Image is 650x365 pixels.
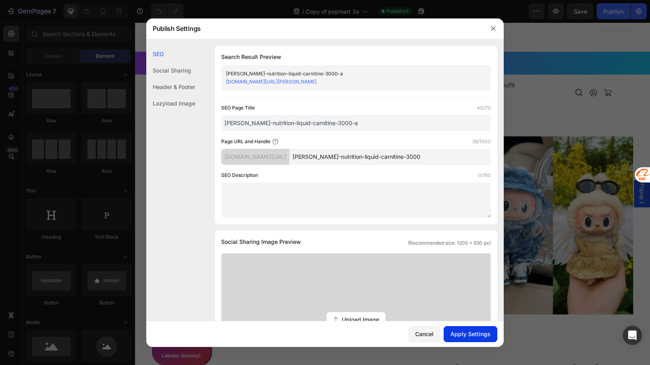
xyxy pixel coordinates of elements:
span: Upload Image [342,315,379,324]
div: Open Intercom Messenger [623,326,642,345]
a: [DOMAIN_NAME][URL][PERSON_NAME] [226,79,317,85]
div: SEO [146,46,195,62]
div: Social Sharing [146,62,195,79]
label: SEO Description [221,171,258,179]
img: gempages_514502434173748208-f56bc97f-37ca-4309-8394-48483cb3cedd.webp [26,52,87,88]
label: 40/70 [477,104,491,112]
div: Lazyload Image [146,95,195,112]
button: Cancel [408,326,440,342]
span: (Recommended size: 1200 x 630 px) [408,239,491,247]
div: Publish Settings [146,18,483,39]
button: Apply Settings [444,326,497,342]
input: Handle [289,149,491,165]
span: Popup 1 [503,161,511,182]
div: [DOMAIN_NAME][URL] [221,149,289,165]
div: Apply Settings [450,330,491,338]
div: Cancel [415,330,434,338]
button: <p><span style="font-size:12px;">Start Your&nbsp;</span><br><span style="font-size:12px;">Labubu ... [17,312,75,343]
img: gempages_514502434173748208-fa428bd4-9560-4140-a923-86453812440c.webp [17,114,498,292]
strong: Buy 2 get 60% off, buy 3 get 50% off [203,37,313,44]
label: 38/1000 [472,138,491,146]
label: 0/160 [478,171,491,179]
h1: Search Result Preview [221,52,491,62]
label: Page URL and Handle [221,138,270,146]
span: Labubu Journey! [27,331,66,336]
label: SEO Page Title [221,104,255,112]
span: Start Your [35,318,58,324]
input: Title [221,115,491,131]
span: Social Sharing Image Preview [221,237,301,247]
div: Header & Footer [146,79,195,95]
span: Home All Products Luxury-Inspired Outfits Celebrity Inspired Outfit Pokémon-inspired Outfit Stree... [100,59,384,81]
div: [PERSON_NAME]-nutrition-liquid-carnitine-3000-a [226,70,473,78]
